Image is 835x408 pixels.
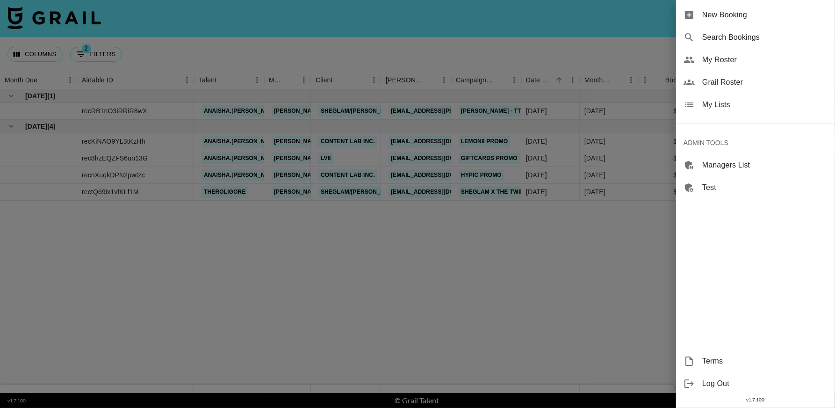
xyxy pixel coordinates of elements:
[676,154,835,176] div: Managers List
[676,176,835,199] div: Test
[676,26,835,49] div: Search Bookings
[676,71,835,94] div: Grail Roster
[676,372,835,395] div: Log Out
[676,131,835,154] div: ADMIN TOOLS
[702,54,828,66] span: My Roster
[676,4,835,26] div: New Booking
[702,182,828,193] span: Test
[702,99,828,110] span: My Lists
[702,378,828,389] span: Log Out
[676,395,835,405] div: v 1.7.100
[676,94,835,116] div: My Lists
[702,9,828,21] span: New Booking
[702,77,828,88] span: Grail Roster
[702,32,828,43] span: Search Bookings
[702,160,828,171] span: Managers List
[676,350,835,372] div: Terms
[676,49,835,71] div: My Roster
[702,356,828,367] span: Terms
